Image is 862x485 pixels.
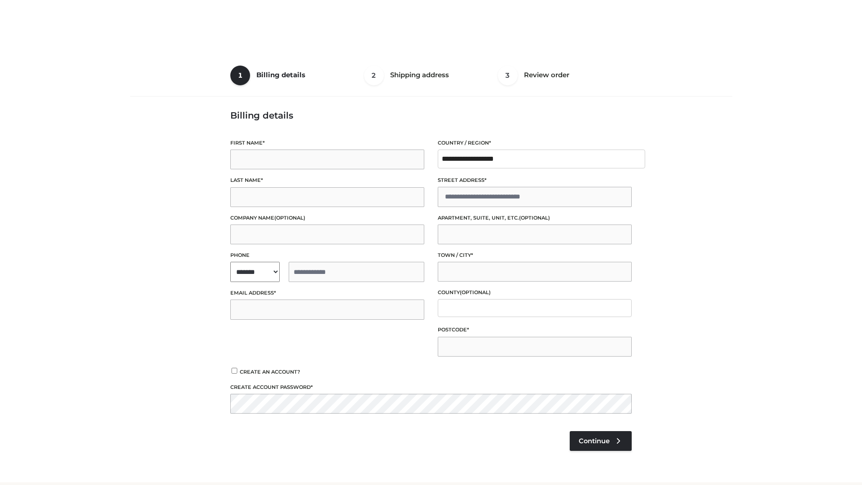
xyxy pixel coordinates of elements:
label: Email address [230,289,424,297]
a: Continue [570,431,632,451]
span: Billing details [256,71,305,79]
label: County [438,288,632,297]
label: Street address [438,176,632,185]
span: Review order [524,71,569,79]
input: Create an account? [230,368,238,374]
label: Apartment, suite, unit, etc. [438,214,632,222]
span: 3 [498,66,518,85]
span: (optional) [274,215,305,221]
label: Company name [230,214,424,222]
span: Create an account? [240,369,300,375]
span: 2 [364,66,384,85]
label: Town / City [438,251,632,260]
span: (optional) [460,289,491,295]
label: Country / Region [438,139,632,147]
span: 1 [230,66,250,85]
span: Continue [579,437,610,445]
label: Postcode [438,326,632,334]
label: Last name [230,176,424,185]
span: Shipping address [390,71,449,79]
h3: Billing details [230,110,632,121]
span: (optional) [519,215,550,221]
label: Phone [230,251,424,260]
label: First name [230,139,424,147]
label: Create account password [230,383,632,392]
